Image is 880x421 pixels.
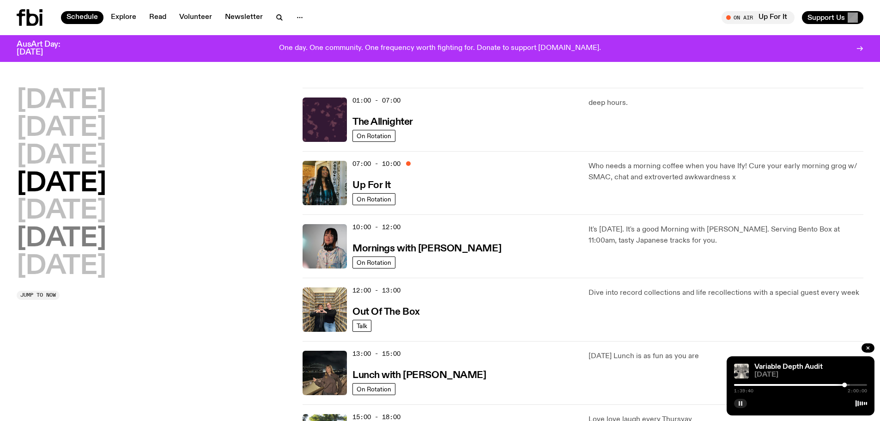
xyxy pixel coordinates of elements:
[734,364,749,378] img: A black and white Rorschach
[17,171,106,197] button: [DATE]
[734,389,753,393] span: 1:39:40
[352,320,371,332] a: Talk
[589,351,863,362] p: [DATE] Lunch is as fun as you are
[589,98,863,109] p: deep hours.
[303,161,347,205] img: Ify - a Brown Skin girl with black braided twists, looking up to the side with her tongue stickin...
[589,224,863,246] p: It's [DATE]. It's a good Morning with [PERSON_NAME]. Serving Bento Box at 11:00am, tasty Japanese...
[352,96,401,105] span: 01:00 - 07:00
[279,44,601,53] p: One day. One community. One frequency worth fighting for. Donate to support [DOMAIN_NAME].
[303,351,347,395] img: Izzy Page stands above looking down at Opera Bar. She poses in front of the Harbour Bridge in the...
[357,195,391,202] span: On Rotation
[20,293,56,298] span: Jump to now
[174,11,218,24] a: Volunteer
[352,244,501,254] h3: Mornings with [PERSON_NAME]
[352,383,395,395] a: On Rotation
[105,11,142,24] a: Explore
[352,130,395,142] a: On Rotation
[589,161,863,183] p: Who needs a morning coffee when you have Ify! Cure your early morning grog w/ SMAC, chat and extr...
[352,223,401,232] span: 10:00 - 12:00
[807,13,845,22] span: Support Us
[17,291,60,300] button: Jump to now
[352,371,486,380] h3: Lunch with [PERSON_NAME]
[357,385,391,392] span: On Rotation
[303,224,347,268] img: Kana Frazer is smiling at the camera with her head tilted slightly to her left. She wears big bla...
[303,287,347,332] img: Matt and Kate stand in the music library and make a heart shape with one hand each.
[352,181,391,190] h3: Up For It
[357,322,367,329] span: Talk
[352,117,413,127] h3: The Allnighter
[17,254,106,280] button: [DATE]
[17,116,106,141] button: [DATE]
[352,307,420,317] h3: Out Of The Box
[352,179,391,190] a: Up For It
[357,132,391,139] span: On Rotation
[352,305,420,317] a: Out Of The Box
[17,41,76,56] h3: AusArt Day: [DATE]
[357,259,391,266] span: On Rotation
[352,256,395,268] a: On Rotation
[17,88,106,114] button: [DATE]
[848,389,867,393] span: 2:00:00
[144,11,172,24] a: Read
[352,116,413,127] a: The Allnighter
[589,287,863,299] p: Dive into record collections and life recollections with a special guest every week
[61,11,103,24] a: Schedule
[352,242,501,254] a: Mornings with [PERSON_NAME]
[17,198,106,224] button: [DATE]
[754,363,823,371] a: Variable Depth Audit
[722,11,795,24] button: On AirUp For It
[17,226,106,252] button: [DATE]
[352,193,395,205] a: On Rotation
[352,369,486,380] a: Lunch with [PERSON_NAME]
[352,159,401,168] span: 07:00 - 10:00
[802,11,863,24] button: Support Us
[219,11,268,24] a: Newsletter
[17,143,106,169] button: [DATE]
[352,286,401,295] span: 12:00 - 13:00
[754,372,867,378] span: [DATE]
[352,349,401,358] span: 13:00 - 15:00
